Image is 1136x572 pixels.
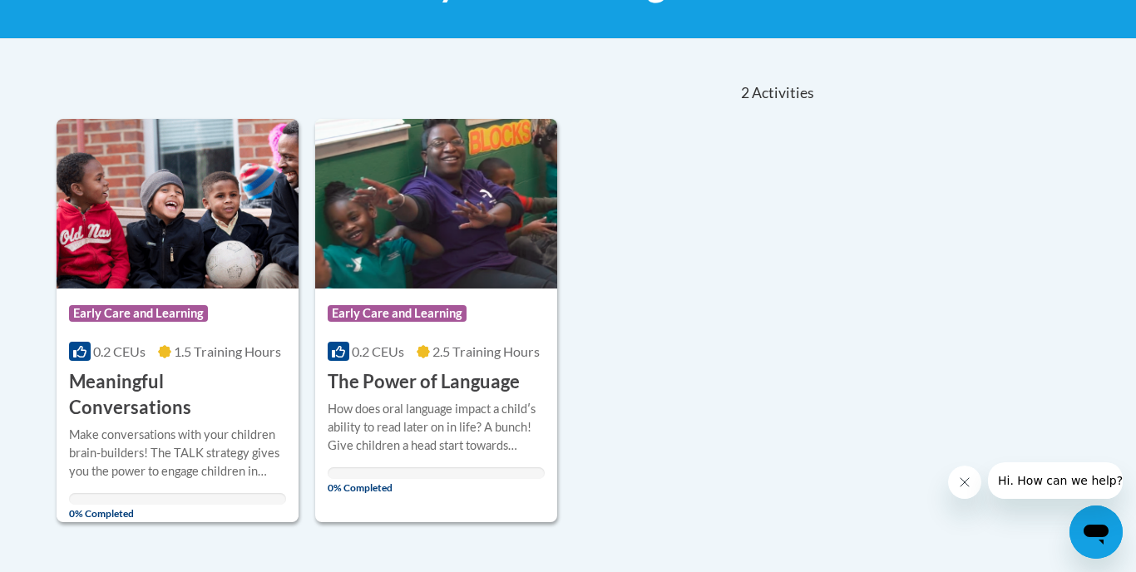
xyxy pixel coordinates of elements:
[69,305,208,322] span: Early Care and Learning
[988,462,1123,499] iframe: Message from company
[57,119,299,288] img: Course Logo
[948,466,981,499] iframe: Close message
[432,343,540,359] span: 2.5 Training Hours
[57,119,299,521] a: Course LogoEarly Care and Learning0.2 CEUs1.5 Training Hours Meaningful ConversationsMake convers...
[741,84,749,102] span: 2
[315,119,557,288] img: Course Logo
[93,343,146,359] span: 0.2 CEUs
[328,305,467,322] span: Early Care and Learning
[69,369,286,421] h3: Meaningful Conversations
[1069,505,1123,559] iframe: Button to launch messaging window
[752,84,814,102] span: Activities
[69,426,286,481] div: Make conversations with your children brain-builders! The TALK strategy gives you the power to en...
[328,369,520,395] h3: The Power of Language
[352,343,404,359] span: 0.2 CEUs
[328,400,545,455] div: How does oral language impact a childʹs ability to read later on in life? A bunch! Give children ...
[315,119,557,521] a: Course LogoEarly Care and Learning0.2 CEUs2.5 Training Hours The Power of LanguageHow does oral l...
[174,343,281,359] span: 1.5 Training Hours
